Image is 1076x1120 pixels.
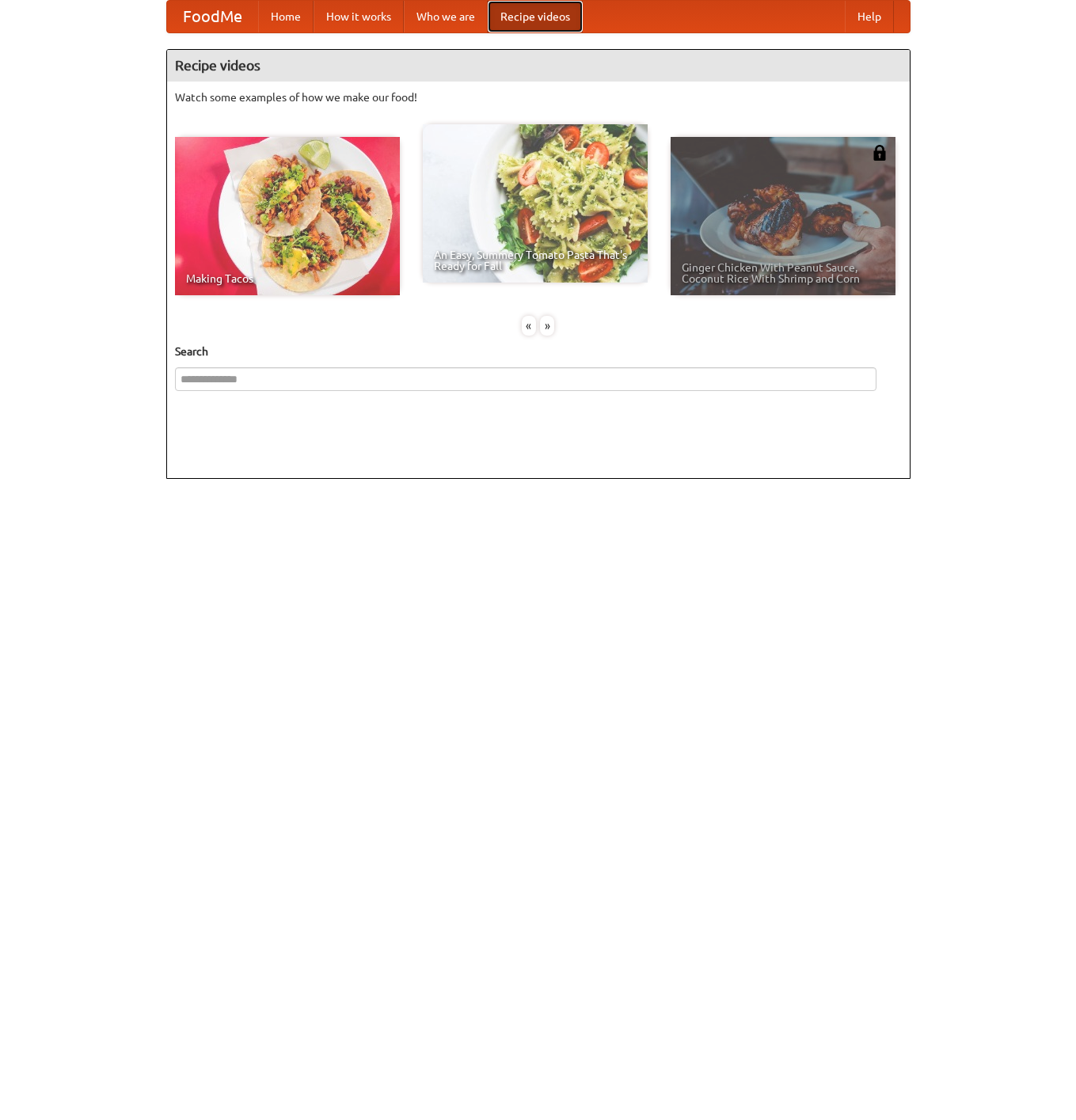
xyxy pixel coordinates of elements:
a: Home [258,1,314,32]
div: » [540,316,554,336]
a: Who we are [404,1,488,32]
a: Help [845,1,894,32]
h4: Recipe videos [167,50,910,82]
div: « [522,316,536,336]
p: Watch some examples of how we make our food! [175,89,902,105]
a: Making Tacos [175,137,400,295]
span: An Easy, Summery Tomato Pasta That's Ready for Fall [434,249,637,271]
span: Making Tacos [186,273,389,284]
a: Recipe videos [488,1,583,32]
a: An Easy, Summery Tomato Pasta That's Ready for Fall [423,124,648,283]
a: How it works [314,1,404,32]
h5: Search [175,344,902,359]
img: 483408.png [872,145,888,161]
a: FoodMe [167,1,258,32]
